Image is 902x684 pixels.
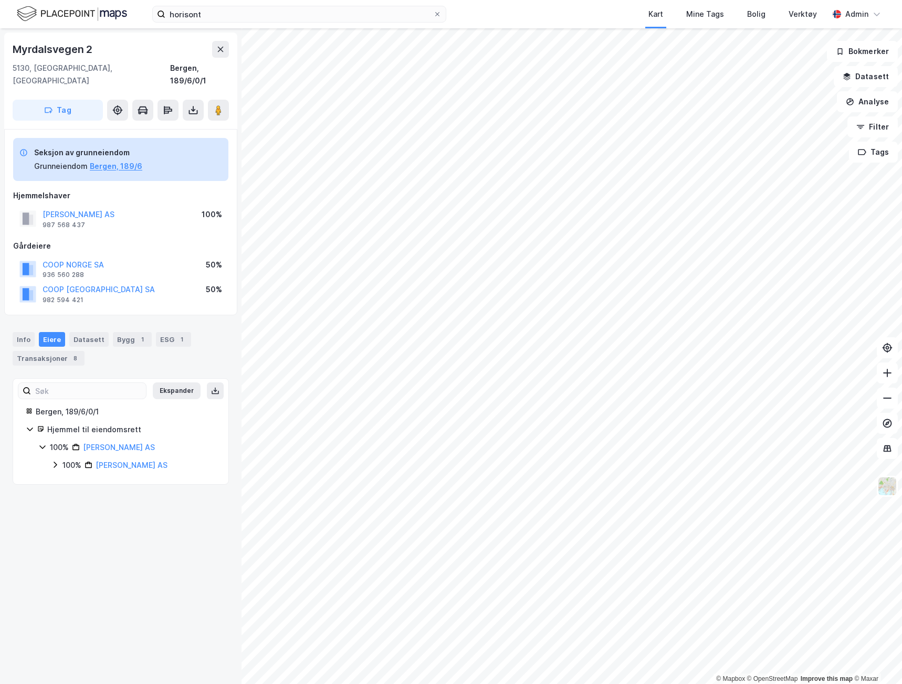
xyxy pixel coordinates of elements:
a: Mapbox [716,675,745,682]
div: Mine Tags [686,8,724,20]
img: logo.f888ab2527a4732fd821a326f86c7f29.svg [17,5,127,23]
button: Bergen, 189/6 [90,160,142,173]
div: Transaksjoner [13,351,85,366]
div: 987 568 437 [43,221,85,229]
div: Verktøy [789,8,817,20]
button: Datasett [834,66,898,87]
a: Improve this map [801,675,853,682]
div: 100% [202,208,222,221]
div: 50% [206,283,222,296]
div: Myrdalsvegen 2 [13,41,95,58]
div: Grunneiendom [34,160,88,173]
div: Bergen, 189/6/0/1 [170,62,229,87]
div: 50% [206,259,222,271]
input: Søk [31,383,146,399]
div: Seksjon av grunneiendom [34,146,142,159]
div: 5130, [GEOGRAPHIC_DATA], [GEOGRAPHIC_DATA] [13,62,170,87]
a: OpenStreetMap [747,675,798,682]
a: [PERSON_NAME] AS [96,461,167,469]
div: Admin [845,8,868,20]
iframe: Chat Widget [849,634,902,684]
div: Bergen, 189/6/0/1 [36,405,216,418]
button: Analyse [837,91,898,112]
div: Bygg [113,332,152,347]
div: Eiere [39,332,65,347]
div: Datasett [69,332,109,347]
button: Ekspander [153,382,201,399]
div: Gårdeiere [13,240,228,252]
button: Tag [13,100,103,121]
div: 1 [176,334,187,345]
div: 100% [62,459,81,472]
div: 1 [137,334,148,345]
div: ESG [156,332,191,347]
div: 8 [70,353,80,364]
button: Tags [849,142,898,163]
div: 100% [50,441,69,454]
div: Kart [648,8,663,20]
div: Hjemmelshaver [13,189,228,202]
div: Bolig [747,8,765,20]
img: Z [877,476,897,496]
div: 982 594 421 [43,296,83,304]
a: [PERSON_NAME] AS [83,443,155,452]
div: Info [13,332,35,347]
div: 936 560 288 [43,271,84,279]
div: Hjemmel til eiendomsrett [47,423,216,436]
div: Kontrollprogram for chat [849,634,902,684]
input: Søk på adresse, matrikkel, gårdeiere, leietakere eller personer [165,6,433,22]
button: Filter [847,116,898,137]
button: Bokmerker [827,41,898,62]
